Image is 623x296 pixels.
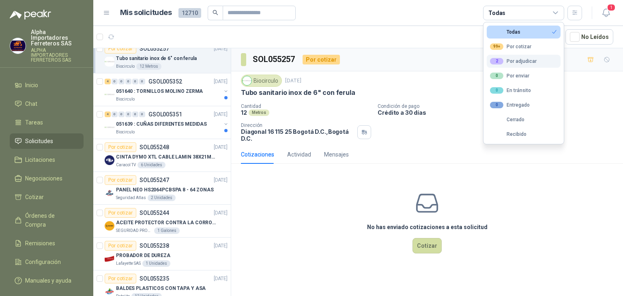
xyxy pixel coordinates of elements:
span: 1 [607,4,616,11]
div: Entregado [490,102,530,108]
div: Por cotizar [490,43,531,50]
div: Cerrado [490,117,524,122]
p: Cantidad [241,103,371,109]
button: Cotizar [412,238,442,253]
span: Licitaciones [25,155,55,164]
div: Cotizaciones [241,150,274,159]
p: Tubo sanitario inox de 6" con ferula [116,55,197,62]
a: Por cotizarSOL055248[DATE] Company LogoCINTA DYMO XTL CABLE LAMIN 38X21MMBLANCOCaracol TV6 Unidades [93,139,231,172]
div: 0 [112,79,118,84]
p: SOL055244 [140,210,169,216]
p: 051639 : CUÑAS DIFERENTES MEDIDAS [116,120,207,128]
button: No Leídos [565,29,613,45]
a: Tareas [10,115,84,130]
span: search [213,10,218,15]
div: 12 Metros [136,63,161,70]
div: Por cotizar [105,142,136,152]
div: Por cotizar [105,241,136,251]
p: ACEITE PROTECTOR CONTRA LA CORROSION - PARA LIMPIEZA DE ARMAMENTO [116,219,217,227]
div: 0 [139,112,145,117]
button: 2Por adjudicar [487,55,561,68]
p: [DATE] [214,78,228,86]
div: 0 [490,87,503,94]
p: GSOL005351 [148,112,182,117]
p: Crédito a 30 días [378,109,620,116]
div: 0 [118,112,125,117]
a: Por cotizarSOL055244[DATE] Company LogoACEITE PROTECTOR CONTRA LA CORROSION - PARA LIMPIEZA DE AR... [93,205,231,238]
div: Por cotizar [105,208,136,218]
div: 2 Unidades [148,195,176,201]
button: Cerrado [487,113,561,126]
button: 1 [599,6,613,20]
p: Diagonal 16 115 25 Bogotá D.C. , Bogotá D.C. [241,128,354,142]
img: Company Logo [105,221,114,231]
p: BALDES PLASTICOS CON TAPA Y ASA [116,285,206,292]
span: Inicio [25,81,38,90]
p: SOL055257 [140,46,169,51]
h3: SOL055257 [253,53,296,66]
div: 0 [132,112,138,117]
img: Logo peakr [10,10,51,19]
a: Por cotizarSOL055238[DATE] Company LogoPROBADOR DE DUREZALafayette SAS1 Unidades [93,238,231,270]
div: 0 [125,79,131,84]
p: [DATE] [285,77,301,85]
a: 4 0 0 0 0 0 GSOL005351[DATE] Company Logo051639 : CUÑAS DIFERENTES MEDIDASBiocirculo [105,109,229,135]
button: Todas [487,26,561,39]
div: Por cotizar [105,175,136,185]
div: 4 [105,79,111,84]
span: 12710 [178,8,201,18]
button: Recibido [487,128,561,141]
p: Caracol TV [116,162,136,168]
img: Company Logo [10,38,26,54]
a: Manuales y ayuda [10,273,84,288]
span: Configuración [25,257,61,266]
img: Company Logo [105,90,114,99]
div: 0 [490,102,503,108]
span: Chat [25,99,37,108]
span: Manuales y ayuda [25,276,71,285]
div: Actividad [287,150,311,159]
div: 1 Unidades [142,260,170,267]
a: Por cotizarSOL055247[DATE] Company LogoPANEL NEO HS2064PCBSPA 8 - 64 ZONASSeguridad Atlas2 Unidades [93,172,231,205]
span: Tareas [25,118,43,127]
img: Company Logo [105,155,114,165]
div: 1 Galones [154,227,180,234]
a: Órdenes de Compra [10,208,84,232]
img: Company Logo [105,188,114,198]
p: [DATE] [214,144,228,151]
a: Negociaciones [10,171,84,186]
p: [DATE] [214,209,228,217]
div: 99+ [490,43,503,50]
div: Recibido [490,131,526,137]
span: Órdenes de Compra [25,211,76,229]
h3: No has enviado cotizaciones a esta solicitud [367,223,488,232]
p: Seguridad Atlas [116,195,146,201]
p: PROBADOR DE DUREZA [116,252,170,260]
div: Por cotizar [105,44,136,54]
p: Dirección [241,122,354,128]
p: Biocirculo [116,63,135,70]
a: Cotizar [10,189,84,205]
div: 0 [112,112,118,117]
a: Chat [10,96,84,112]
p: [DATE] [214,45,228,53]
a: Solicitudes [10,133,84,149]
div: Por cotizar [303,55,340,64]
div: 0 [139,79,145,84]
p: SEGURIDAD PROVISER LTDA [116,227,153,234]
img: Company Logo [243,76,251,85]
p: [DATE] [214,176,228,184]
div: 0 [125,112,131,117]
span: Remisiones [25,239,55,248]
p: SOL055238 [140,243,169,249]
p: SOL055235 [140,276,169,281]
p: Condición de pago [378,103,620,109]
p: SOL055247 [140,177,169,183]
button: 0En tránsito [487,84,561,97]
p: [DATE] [214,111,228,118]
img: Company Logo [105,254,114,264]
p: SOL055248 [140,144,169,150]
p: Lafayette SAS [116,260,141,267]
div: 4 [105,112,111,117]
div: Por enviar [490,73,529,79]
